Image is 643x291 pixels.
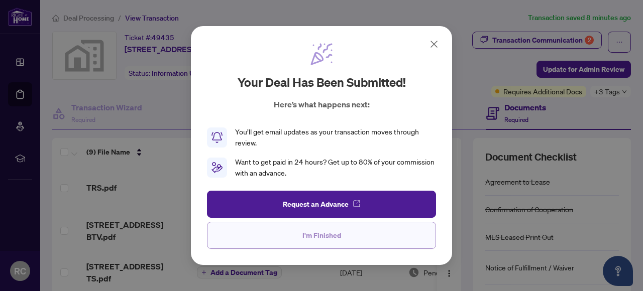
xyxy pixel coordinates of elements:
span: I'm Finished [302,227,341,243]
button: I'm Finished [207,222,436,249]
p: Here’s what happens next: [274,98,370,110]
div: Want to get paid in 24 hours? Get up to 80% of your commission with an advance. [235,157,436,179]
h2: Your deal has been submitted! [238,74,406,90]
div: You’ll get email updates as your transaction moves through review. [235,126,436,149]
span: Request an Advance [283,196,349,212]
button: Request an Advance [207,191,436,218]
